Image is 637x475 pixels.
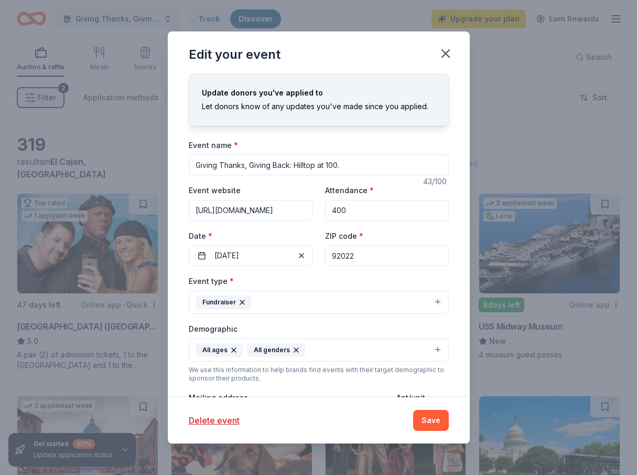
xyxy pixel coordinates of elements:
[202,87,436,99] div: Update donors you've applied to
[247,343,305,357] div: All genders
[325,231,363,241] label: ZIP code
[189,414,240,427] button: Delete event
[189,324,237,334] label: Demographic
[196,343,243,357] div: All ages
[189,46,280,63] div: Edit your event
[189,291,449,314] button: Fundraiser
[189,393,248,403] label: Mailing address
[396,393,425,403] label: Apt/unit
[189,276,234,287] label: Event type
[325,185,374,196] label: Attendance
[189,339,449,362] button: All agesAll genders
[189,140,238,151] label: Event name
[413,410,449,431] button: Save
[189,245,312,266] button: [DATE]
[189,154,449,175] input: Spring Fundraiser
[325,200,449,221] input: 20
[189,200,312,221] input: https://www...
[189,185,241,196] label: Event website
[189,231,312,241] label: Date
[189,366,449,383] div: We use this information to help brands find events with their target demographic to sponsor their...
[202,100,436,113] div: Let donors know of any updates you've made since you applied.
[196,295,251,309] div: Fundraiser
[423,175,449,188] div: 43 /100
[325,245,449,266] input: 12345 (U.S. only)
